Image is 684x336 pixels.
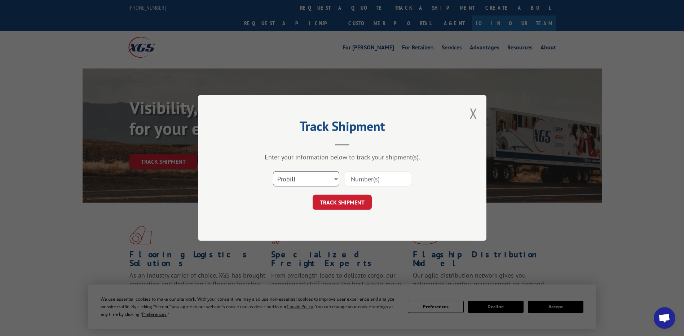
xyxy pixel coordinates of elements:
button: TRACK SHIPMENT [313,195,372,210]
div: Open chat [654,307,675,329]
div: Enter your information below to track your shipment(s). [234,153,450,162]
h2: Track Shipment [234,121,450,135]
button: Close modal [469,104,477,123]
input: Number(s) [345,172,411,187]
